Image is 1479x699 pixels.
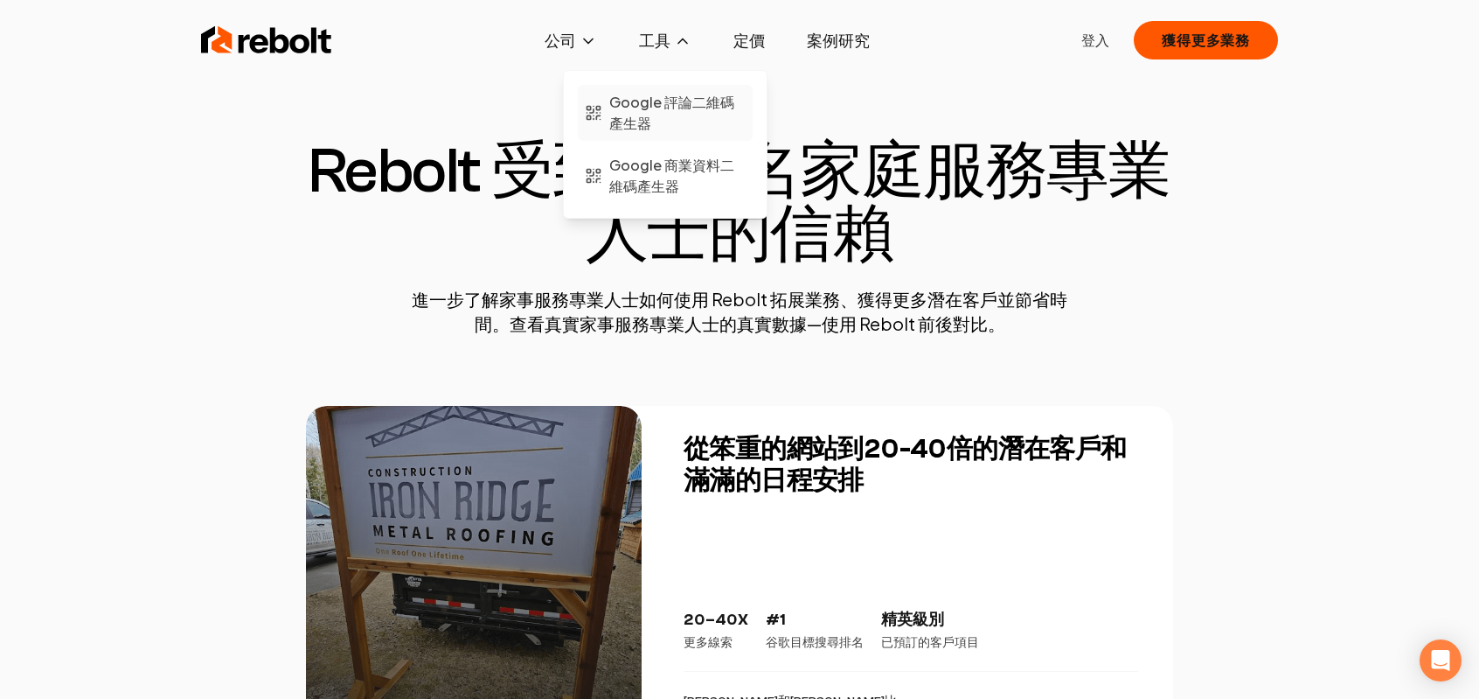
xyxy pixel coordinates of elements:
button: 公司 [531,23,611,58]
div: 開啟 Intercom Messenger [1420,640,1462,682]
font: 從笨重的網站到20-40倍的潛在客戶和滿滿的日程安排 [684,434,1127,496]
font: 進一步了解家事服務專業人士如何使用 Rebolt 拓展業務、獲得更多潛在客戶並節省時間。查看真實家事服務專業人士的真實數據—使用 Rebolt 前後對比。 [412,288,1067,334]
font: 登入 [1081,31,1109,49]
font: Rebolt 受到數百名家庭服務專業人士的信賴 [309,136,1170,270]
font: Google 商業資料二維碼產生器 [609,156,734,195]
font: 獲得更多業務 [1162,31,1250,49]
font: 工具 [639,30,670,50]
font: 定價 [733,30,765,50]
font: 案例研究 [807,30,870,50]
button: 工具 [625,23,705,58]
font: Google 評論二維碼產生器 [609,93,734,132]
a: 登入 [1081,30,1109,51]
button: 獲得更多業務 [1134,21,1278,59]
a: Google 評論二維碼產生器 [578,85,753,141]
a: 定價 [719,23,779,58]
font: 更多線索 [684,633,733,649]
font: 已預訂的客戶項目 [881,633,979,649]
a: Google 商業資料二維碼產生器 [578,148,753,204]
font: 谷歌目標搜尋排名 [766,633,864,649]
font: 精英級別 [881,611,944,629]
img: 重新螺栓標誌 [201,23,332,58]
font: 公司 [545,30,576,50]
font: 20–40X [684,611,748,629]
a: 案例研究 [793,23,884,58]
font: #1 [766,611,785,629]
